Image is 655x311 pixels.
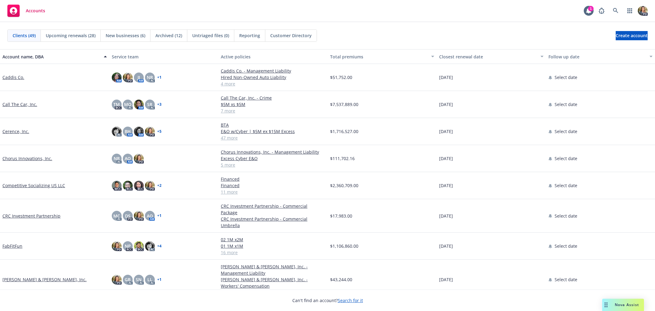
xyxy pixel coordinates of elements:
a: E&O w/Cyber | $5M ex $15M Excess [221,128,325,135]
span: [DATE] [439,101,453,108]
img: photo [134,154,144,163]
a: Financed [221,176,325,182]
span: Select date [555,155,577,162]
span: [DATE] [439,213,453,219]
a: Create account [616,31,648,40]
a: Cerence, Inc. [2,128,29,135]
span: Customer Directory [270,32,312,39]
img: photo [112,127,122,136]
img: photo [134,241,144,251]
a: Hired Non-Owned Auto Liability [221,74,325,81]
span: $1,106,860.00 [330,243,358,249]
span: MQ [124,101,131,108]
div: Service team [112,53,216,60]
a: [PERSON_NAME] & [PERSON_NAME], Inc. [2,276,87,283]
a: 11 more [221,189,325,195]
a: 16 more [221,249,325,256]
span: $51,752.00 [330,74,352,81]
span: Reporting [239,32,260,39]
span: [DATE] [439,155,453,162]
img: photo [145,181,155,191]
span: New businesses (6) [106,32,145,39]
span: [DATE] [439,276,453,283]
a: Excess Cyber E&O [221,155,325,162]
a: + 5 [157,130,162,133]
button: Active policies [218,49,328,64]
a: 5 more [221,162,325,168]
div: Total premiums [330,53,428,60]
button: Nova Assist [602,299,644,311]
span: NR [147,74,153,81]
img: photo [123,181,133,191]
span: Create account [616,30,648,41]
span: BH [125,128,131,135]
a: + 4 [157,244,162,248]
span: [DATE] [439,182,453,189]
a: 47 more [221,135,325,141]
span: LL [147,276,152,283]
img: photo [134,211,144,221]
span: Accounts [26,8,45,13]
span: Upcoming renewals (28) [46,32,96,39]
span: [DATE] [439,74,453,81]
span: $1,716,527.00 [330,128,358,135]
span: Select date [555,276,577,283]
img: photo [134,127,144,136]
button: Closest renewal date [437,49,546,64]
span: $2,360,709.00 [330,182,358,189]
span: SN [136,276,142,283]
img: photo [112,181,122,191]
span: AO [125,155,131,162]
div: 1 [588,6,594,11]
span: [DATE] [439,128,453,135]
span: NP [125,243,131,249]
span: JJ [138,74,140,81]
a: Chorus Innovations, Inc. [2,155,52,162]
a: CRC Investment Partnership - Commercial Umbrella [221,216,325,229]
button: Service team [109,49,219,64]
span: $7,537,889.00 [330,101,358,108]
span: AO [147,213,153,219]
span: Select date [555,101,577,108]
span: Archived (12) [155,32,182,39]
a: [PERSON_NAME] & [PERSON_NAME], Inc. - Workers' Compensation [221,276,325,289]
a: Switch app [624,5,636,17]
img: photo [134,181,144,191]
a: 01 1M x1M [221,243,325,249]
span: Select date [555,128,577,135]
span: $43,244.00 [330,276,352,283]
div: Closest renewal date [439,53,537,60]
a: Chorus Innovations, Inc. - Management Liability [221,149,325,155]
a: [PERSON_NAME] & [PERSON_NAME], Inc. - Management Liability [221,263,325,276]
button: Total premiums [328,49,437,64]
a: Search for it [338,297,363,303]
a: + 1 [157,214,162,218]
a: + 2 [157,184,162,187]
img: photo [145,127,155,136]
span: Select date [555,182,577,189]
a: + 1 [157,278,162,281]
span: MC [113,213,120,219]
span: Nova Assist [615,302,639,307]
span: Clients (49) [13,32,36,39]
span: $17,983.00 [330,213,352,219]
span: GB [125,276,131,283]
div: Active policies [221,53,325,60]
a: Call The Car, Inc. - Crime [221,95,325,101]
span: Select date [555,74,577,81]
a: + 1 [157,76,162,79]
a: BTA [221,122,325,128]
div: Follow up date [548,53,646,60]
a: 5 more [221,289,325,296]
a: 02 1M x2M [221,236,325,243]
a: $5M xs $5M [221,101,325,108]
a: Caddis Co. [2,74,24,81]
a: Call The Car, Inc. [2,101,37,108]
a: Report a Bug [595,5,608,17]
